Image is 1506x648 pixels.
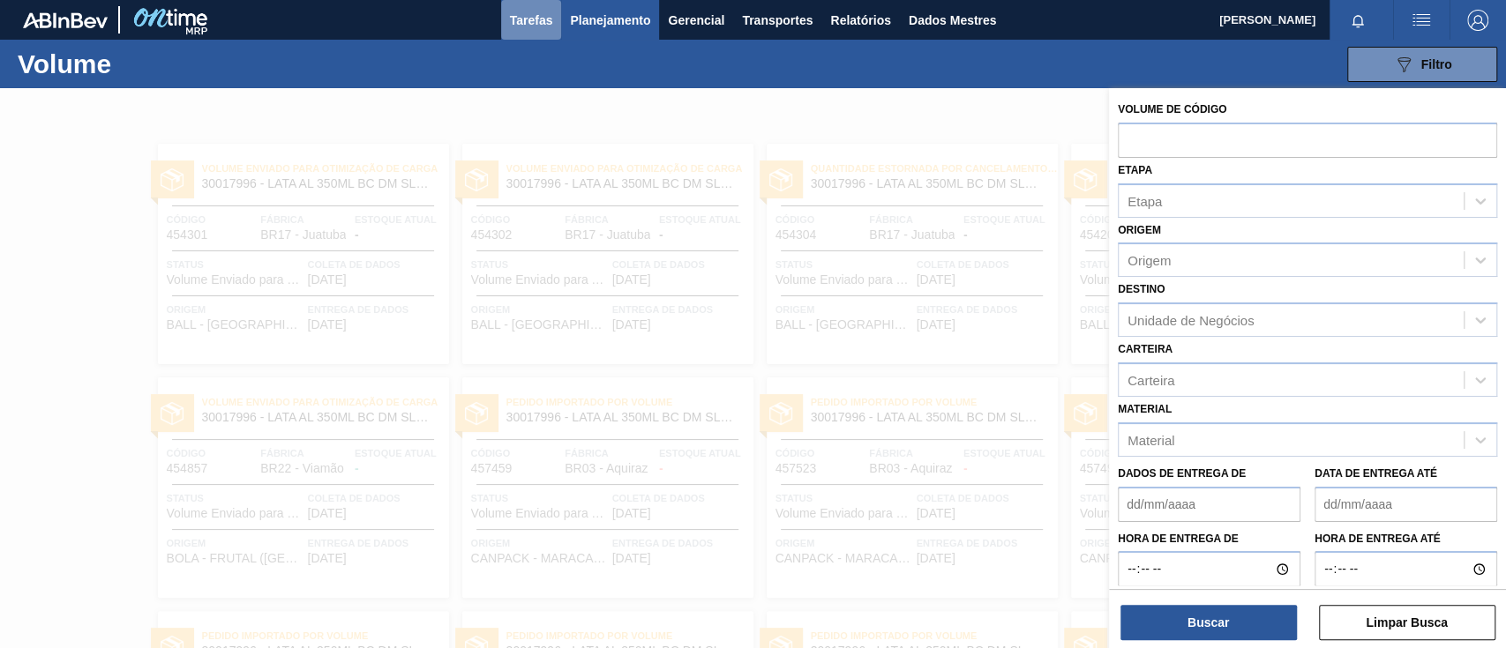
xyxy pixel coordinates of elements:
font: Etapa [1128,193,1162,208]
font: Relatórios [830,13,890,27]
input: dd/mm/aaaa [1315,487,1497,522]
font: Transportes [742,13,813,27]
font: Origem [1118,224,1161,236]
font: Volume [18,49,111,78]
font: Hora de entrega de [1118,533,1238,545]
font: Carteira [1118,343,1173,355]
img: ações do usuário [1411,10,1432,31]
font: Material [1128,432,1174,447]
font: Gerencial [668,13,724,27]
font: Origem [1128,253,1171,268]
font: Volume de código [1118,103,1226,115]
font: Planejamento [570,13,650,27]
font: [PERSON_NAME] [1219,13,1315,26]
font: Material [1118,403,1172,415]
font: Dados Mestres [909,13,997,27]
font: Hora de entrega até [1315,533,1440,545]
img: TNhmsLtSVTkK8tSr43FrP2fwEKptu5GPRR3wAAAABJRU5ErkJggg== [23,12,108,28]
font: Etapa [1118,164,1152,176]
img: Sair [1467,10,1488,31]
font: Dados de Entrega de [1118,467,1246,480]
font: Unidade de Negócios [1128,313,1254,328]
font: Destino [1118,283,1165,295]
button: Filtro [1347,47,1497,82]
font: Tarefas [510,13,553,27]
font: Data de Entrega até [1315,467,1437,480]
font: Carteira [1128,372,1174,387]
input: dd/mm/aaaa [1118,487,1300,522]
button: Notificações [1330,8,1386,33]
font: Filtro [1421,57,1452,71]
